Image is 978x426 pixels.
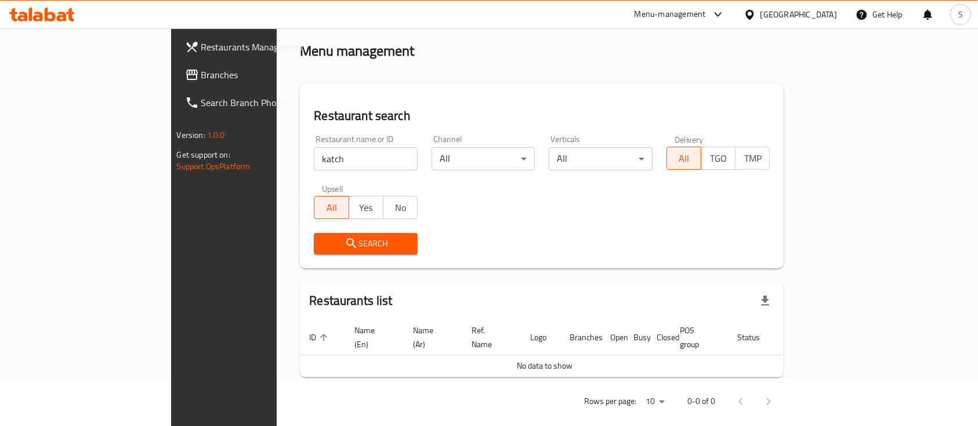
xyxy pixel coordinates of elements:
[517,358,573,373] span: No data to show
[300,42,414,60] h2: Menu management
[680,323,714,351] span: POS group
[309,292,392,310] h2: Restaurants list
[624,320,647,355] th: Busy
[549,147,653,170] div: All
[300,320,829,377] table: enhanced table
[958,8,963,21] span: S
[319,199,344,216] span: All
[388,199,413,216] span: No
[432,147,535,170] div: All
[176,33,335,61] a: Restaurants Management
[740,150,765,167] span: TMP
[314,233,418,254] button: Search
[687,394,715,409] p: 0-0 of 0
[706,150,731,167] span: TGO
[349,196,383,219] button: Yes
[641,393,669,410] div: Rows per page:
[675,135,704,143] label: Delivery
[177,147,230,162] span: Get support on:
[176,61,335,89] a: Branches
[413,323,448,351] span: Name (Ar)
[354,199,379,216] span: Yes
[735,147,770,170] button: TMP
[560,320,601,355] th: Branches
[314,196,349,219] button: All
[383,196,418,219] button: No
[672,150,697,167] span: All
[737,330,775,344] span: Status
[601,320,624,355] th: Open
[201,40,325,54] span: Restaurants Management
[177,159,251,174] a: Support.OpsPlatform
[701,147,736,170] button: TGO
[323,236,408,251] span: Search
[635,8,706,21] div: Menu-management
[176,89,335,116] a: Search Branch Phone
[647,320,671,355] th: Closed
[314,107,770,125] h2: Restaurant search
[322,184,343,192] label: Upsell
[760,8,837,21] div: [GEOGRAPHIC_DATA]
[584,394,636,409] p: Rows per page:
[472,323,507,351] span: Ref. Name
[314,147,418,170] input: Search for restaurant name or ID..
[667,147,701,170] button: All
[521,320,560,355] th: Logo
[201,96,325,110] span: Search Branch Phone
[751,287,779,315] div: Export file
[177,128,205,143] span: Version:
[201,68,325,82] span: Branches
[207,128,225,143] span: 1.0.0
[309,330,331,344] span: ID
[354,323,390,351] span: Name (En)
